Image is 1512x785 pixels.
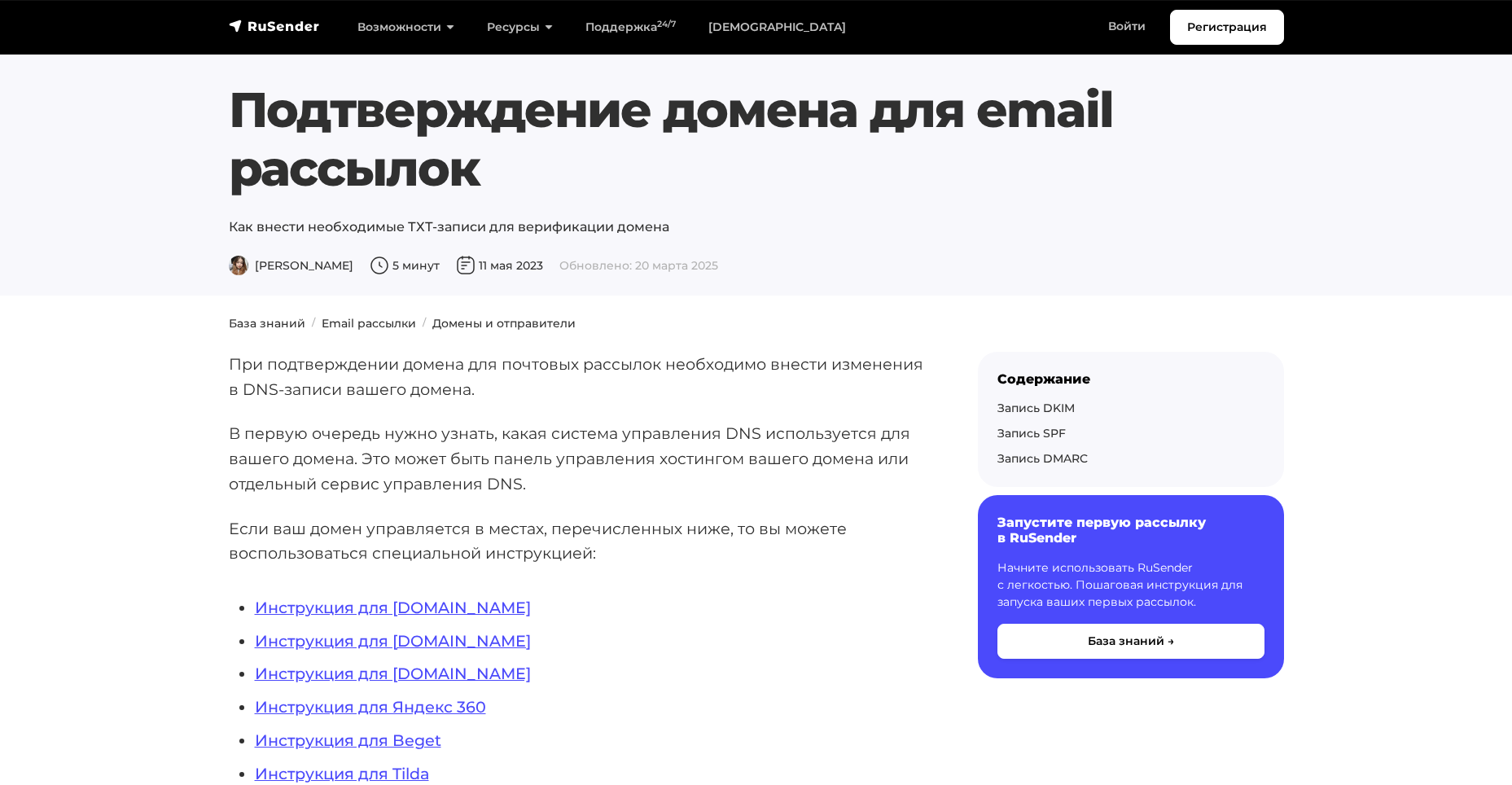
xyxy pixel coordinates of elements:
a: Запись SPF [997,426,1066,441]
a: Запустите первую рассылку в RuSender Начните использовать RuSender с легкостью. Пошаговая инструк... [978,495,1284,678]
a: Инструкция для [DOMAIN_NAME] [255,598,531,617]
a: [DEMOGRAPHIC_DATA] [692,11,862,44]
a: Инструкция для [DOMAIN_NAME] [255,631,531,651]
span: [PERSON_NAME] [229,258,353,273]
img: Время чтения [370,256,389,275]
p: Если ваш домен управляется в местах, перечисленных ниже, то вы можете воспользоваться специальной... [229,516,926,566]
img: Дата публикации [456,256,476,275]
span: Обновлено: 20 марта 2025 [559,258,718,273]
a: Войти [1092,10,1162,43]
img: RuSender [229,18,320,34]
sup: 24/7 [657,19,676,29]
p: В первую очередь нужно узнать, какая система управления DNS используется для вашего домена. Это м... [229,421,926,496]
a: Инструкция для Beget [255,730,441,750]
span: 5 минут [370,258,440,273]
p: Как внести необходимые ТХТ-записи для верификации домена [229,217,1284,237]
a: База знаний [229,316,305,331]
p: Начните использовать RuSender с легкостью. Пошаговая инструкция для запуска ваших первых рассылок. [997,559,1264,611]
a: Запись DKIM [997,401,1075,415]
a: Ресурсы [471,11,569,44]
a: Регистрация [1170,10,1284,45]
a: Инструкция для Яндекс 360 [255,697,486,717]
a: Запись DMARC [997,451,1088,466]
a: Email рассылки [322,316,416,331]
h6: Запустите первую рассылку в RuSender [997,515,1264,546]
p: При подтверждении домена для почтовых рассылок необходимо внести изменения в DNS-записи вашего до... [229,352,926,401]
a: Возможности [341,11,471,44]
nav: breadcrumb [219,315,1294,332]
a: Инструкция для Tilda [255,764,429,783]
a: Инструкция для [DOMAIN_NAME] [255,664,531,683]
span: 11 мая 2023 [456,258,543,273]
h1: Подтверждение домена для email рассылок [229,81,1284,198]
a: Поддержка24/7 [569,11,692,44]
div: Содержание [997,371,1264,387]
a: Домены и отправители [432,316,576,331]
button: База знаний → [997,624,1264,659]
